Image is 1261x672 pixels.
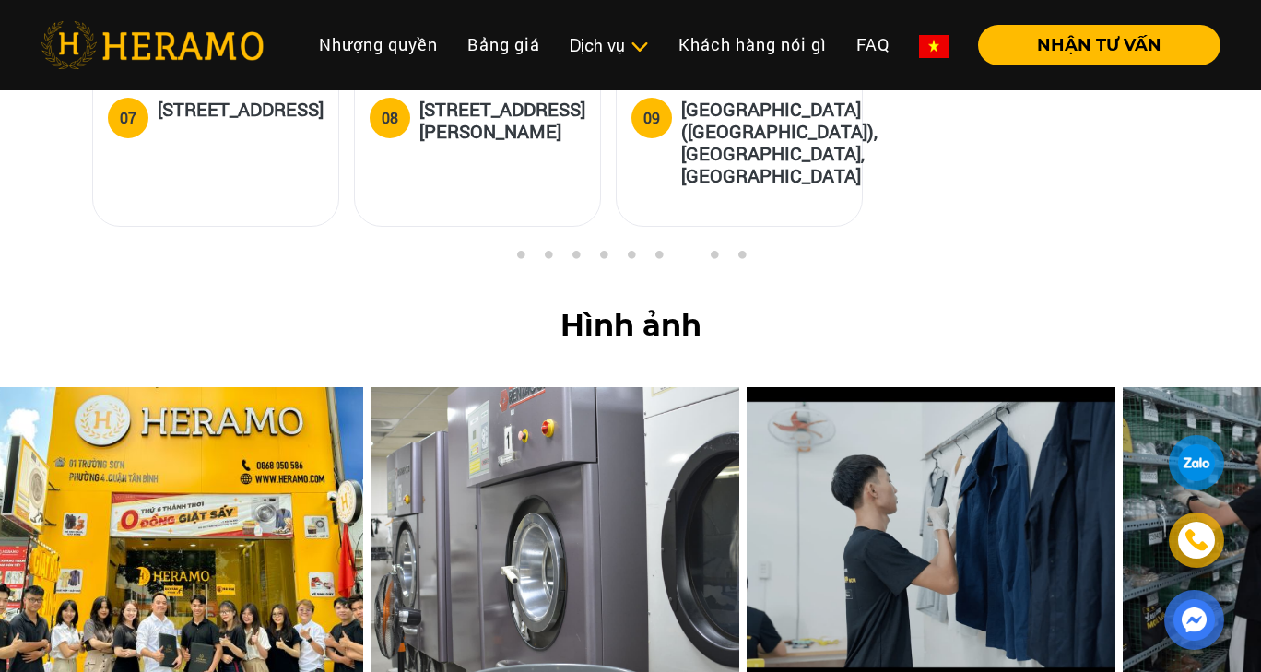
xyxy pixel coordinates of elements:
a: Bảng giá [453,25,555,65]
img: phone-icon [1184,527,1209,552]
button: 5 [621,250,640,268]
h5: [GEOGRAPHIC_DATA] ([GEOGRAPHIC_DATA]), [GEOGRAPHIC_DATA], [GEOGRAPHIC_DATA] [681,98,878,186]
button: NHẬN TƯ VẤN [978,25,1220,65]
img: subToggleIcon [630,38,649,56]
img: heramo-logo.png [41,21,264,69]
img: vn-flag.png [919,35,949,58]
div: 08 [382,107,398,129]
button: 6 [649,250,667,268]
h2: Hình ảnh [29,308,1232,343]
button: 8 [704,250,723,268]
a: Khách hàng nói gì [664,25,842,65]
a: phone-icon [1171,514,1223,567]
button: 2 [538,250,557,268]
div: Dịch vụ [570,33,649,58]
div: 07 [120,107,136,129]
button: 3 [566,250,584,268]
a: FAQ [842,25,904,65]
a: NHẬN TƯ VẤN [963,37,1220,53]
button: 4 [594,250,612,268]
button: 9 [732,250,750,268]
a: Nhượng quyền [304,25,453,65]
div: 09 [643,107,660,129]
h5: [STREET_ADDRESS][PERSON_NAME] [419,98,585,142]
button: 1 [511,250,529,268]
h5: [STREET_ADDRESS] [158,98,324,135]
button: 7 [677,250,695,268]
